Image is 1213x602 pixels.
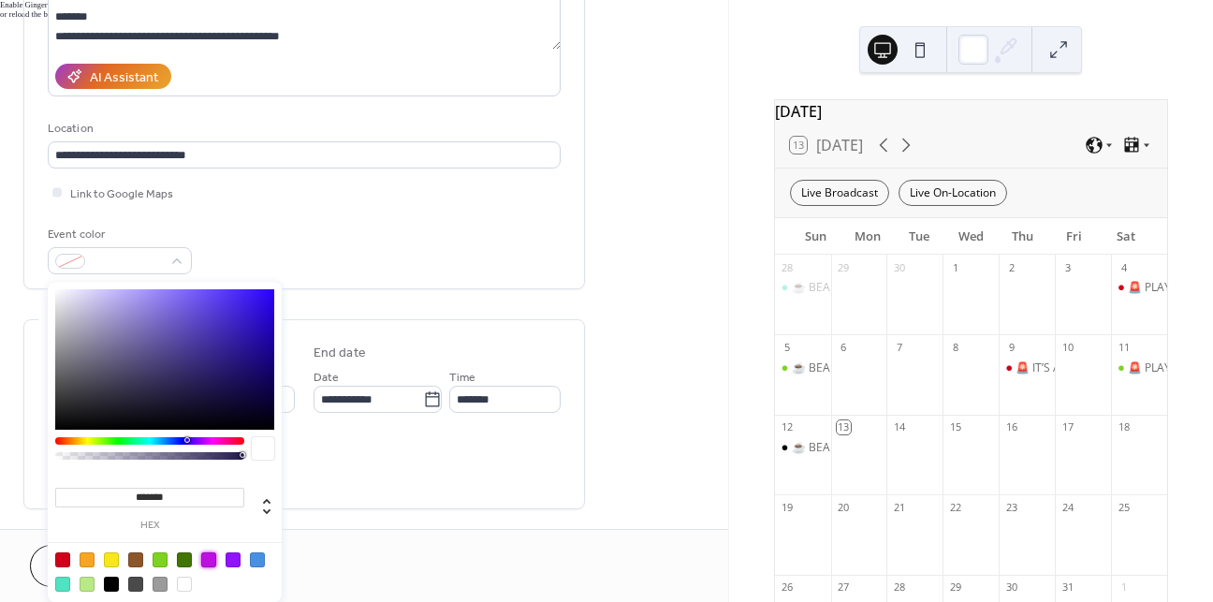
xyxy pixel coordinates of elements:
div: [DATE] [775,100,1167,123]
div: ☕ BEANS & BEATS Sunday [CLASSIC Rock & Blues Sunday] [775,360,831,376]
div: 19 [781,500,795,514]
div: ☕ BEANS & BEATS [DATE] [CLASSIC Rock & Blues [DATE]] [792,360,1097,376]
div: 20 [837,500,851,514]
div: 🚨 IT’S A JAZZ THING [999,360,1055,376]
div: #9B9B9B [153,577,168,592]
button: Cancel [30,545,145,587]
div: Live On-Location [899,180,1007,206]
div: #4A4A4A [128,577,143,592]
div: #000000 [104,577,119,592]
div: 24 [1060,500,1074,514]
div: #8B572A [128,552,143,567]
div: Thu [997,218,1048,256]
div: 28 [781,260,795,274]
div: Fri [1048,218,1100,256]
div: Mon [841,218,893,256]
div: Live Broadcast [790,180,889,206]
div: 31 [1060,580,1074,595]
div: ☕ BEANS & BEATS Sunday [775,280,831,296]
div: ☕ BEANS & BEATS [DATE] [792,280,933,296]
div: AI Assistant [90,68,158,88]
div: 15 [948,420,962,434]
span: Date [314,368,339,388]
div: 10 [1060,340,1074,354]
div: 22 [948,500,962,514]
div: 16 [1004,420,1018,434]
div: Tue [893,218,944,256]
div: 30 [892,260,906,274]
div: End date [314,344,366,363]
div: 🚨 PLAY music DRINK wine [ACID Jazz Saturday] [1111,280,1167,296]
div: 🚨 IT’S A JAZZ THING [1016,360,1124,376]
div: 6 [837,340,851,354]
div: Location [48,119,557,139]
div: 26 [781,580,795,595]
div: #9013FE [226,552,241,567]
div: 18 [1117,420,1131,434]
div: 23 [1004,500,1018,514]
div: #7ED321 [153,552,168,567]
div: 1 [948,260,962,274]
div: 27 [837,580,851,595]
div: 21 [892,500,906,514]
div: 12 [781,420,795,434]
div: #50E3C2 [55,577,70,592]
div: ☕ BEANS & BEATS [DATE] [792,440,933,456]
div: ☕ BEANS & BEATS Sunday [775,440,831,456]
label: hex [55,521,244,531]
div: #FFFFFF [177,577,192,592]
div: 3 [1060,260,1074,274]
div: 5 [781,340,795,354]
div: 🚨 PLAY music DRINK wine [1111,360,1167,376]
div: 11 [1117,340,1131,354]
div: 2 [1004,260,1018,274]
div: 4 [1117,260,1131,274]
div: #B8E986 [80,577,95,592]
div: #BD10E0 [201,552,216,567]
div: 14 [892,420,906,434]
div: Sat [1101,218,1152,256]
div: 30 [1004,580,1018,595]
div: #D0021B [55,552,70,567]
div: Event color [48,225,188,244]
div: Wed [945,218,997,256]
div: 29 [948,580,962,595]
div: 1 [1117,580,1131,595]
div: 8 [948,340,962,354]
div: 28 [892,580,906,595]
div: 17 [1060,420,1074,434]
div: #4A90E2 [250,552,265,567]
div: #F8E71C [104,552,119,567]
span: Time [449,368,475,388]
div: Sun [790,218,841,256]
div: 25 [1117,500,1131,514]
div: 9 [1004,340,1018,354]
div: 13 [837,420,851,434]
div: #F5A623 [80,552,95,567]
div: 7 [892,340,906,354]
button: AI Assistant [55,64,171,89]
div: #417505 [177,552,192,567]
div: 29 [837,260,851,274]
span: Link to Google Maps [70,184,173,204]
